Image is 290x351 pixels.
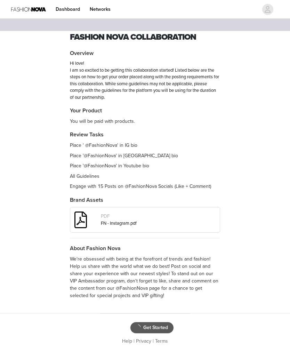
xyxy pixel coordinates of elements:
p: Hi love! [70,60,220,67]
a: Help [122,338,132,344]
span: Place ' @FashionNova' in IG bio [70,142,137,148]
span: Place '@FashionNova' in [GEOGRAPHIC_DATA] bio [70,153,178,159]
span: | [134,338,135,344]
a: Privacy [136,338,151,344]
span: Engage with 15 Posts on @FashionNova Socials (Like + Comment) [70,183,211,189]
p: We're obsessed with being at the forefront of trends and fashion! Help us share with the world wh... [70,255,220,299]
a: Terms [155,338,168,344]
span: Place '@FashionNova' in Youtube bio [70,163,149,169]
h1: Fashion Nova Collaboration [70,31,220,43]
a: Networks [86,1,115,17]
div: avatar [264,4,271,15]
h4: Brand Assets [70,196,220,204]
a: FN - Instagram.pdf [101,221,137,226]
span: | [153,338,154,344]
h4: About Fashion Nova [70,244,220,253]
h4: Review Tasks [70,130,220,139]
h4: Your Product [70,106,220,115]
span: All Guidelines [70,173,99,179]
p: You will be paid with products. [70,118,220,125]
h4: Overview [70,49,220,57]
span: PDF [101,213,110,219]
p: I am so excited to be getting this collaboration started! Listed below are the steps on how to ge... [70,67,220,101]
img: Fashion Nova Logo [11,1,46,17]
a: Dashboard [51,1,84,17]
